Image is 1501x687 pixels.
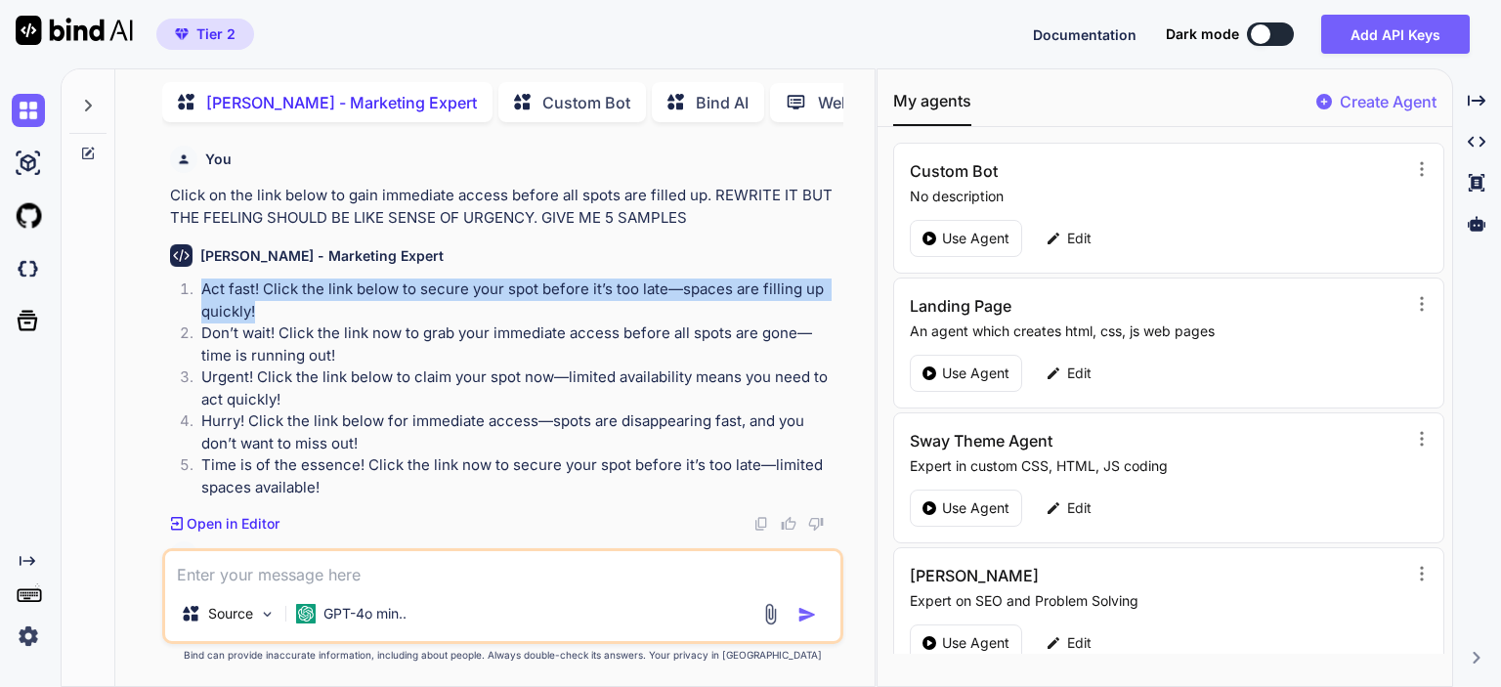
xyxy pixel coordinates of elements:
[910,456,1405,476] p: Expert in custom CSS, HTML, JS coding
[1321,15,1470,54] button: Add API Keys
[696,91,749,114] p: Bind AI
[1067,498,1092,518] p: Edit
[942,633,1009,653] p: Use Agent
[259,606,276,623] img: Pick Models
[12,199,45,233] img: githubLight
[1033,26,1136,43] span: Documentation
[1067,229,1092,248] p: Edit
[797,605,817,624] img: icon
[196,24,236,44] span: Tier 2
[156,19,254,50] button: premiumTier 2
[893,89,971,126] button: My agents
[781,516,796,532] img: like
[205,545,232,565] h6: You
[201,279,839,322] p: Act fast! Click the link below to secure your spot before it’s too late—spaces are filling up qui...
[175,28,189,40] img: premium
[12,252,45,285] img: darkCloudIdeIcon
[1340,90,1437,113] p: Create Agent
[910,159,1257,183] h3: Custom Bot
[205,150,232,169] h6: You
[942,229,1009,248] p: Use Agent
[910,429,1257,452] h3: Sway Theme Agent
[208,604,253,623] p: Source
[942,498,1009,518] p: Use Agent
[910,564,1257,587] h3: [PERSON_NAME]
[170,185,839,229] p: Click on the link below to gain immediate access before all spots are filled up. REWRITE IT BUT T...
[12,94,45,127] img: chat
[910,322,1405,341] p: An agent which creates html, css, js web pages
[206,91,477,114] p: [PERSON_NAME] - Marketing Expert
[187,514,279,534] p: Open in Editor
[201,410,839,454] p: Hurry! Click the link below for immediate access—spots are disappearing fast, and you don’t want ...
[542,91,630,114] p: Custom Bot
[201,454,839,498] p: Time is of the essence! Click the link now to secure your spot before it’s too late—limited space...
[910,591,1405,611] p: Expert on SEO and Problem Solving
[200,246,444,266] h6: [PERSON_NAME] - Marketing Expert
[942,364,1009,383] p: Use Agent
[808,516,824,532] img: dislike
[201,366,839,410] p: Urgent! Click the link below to claim your spot now—limited availability means you need to act qu...
[753,516,769,532] img: copy
[323,604,407,623] p: GPT-4o min..
[910,187,1405,206] p: No description
[16,16,133,45] img: Bind AI
[910,294,1257,318] h3: Landing Page
[201,322,839,366] p: Don’t wait! Click the link now to grab your immediate access before all spots are gone—time is ru...
[1033,24,1136,45] button: Documentation
[818,91,907,114] p: Web Search
[162,648,843,663] p: Bind can provide inaccurate information, including about people. Always double-check its answers....
[759,603,782,625] img: attachment
[1067,633,1092,653] p: Edit
[1067,364,1092,383] p: Edit
[1166,24,1239,44] span: Dark mode
[12,620,45,653] img: settings
[12,147,45,180] img: ai-studio
[296,604,316,623] img: GPT-4o mini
